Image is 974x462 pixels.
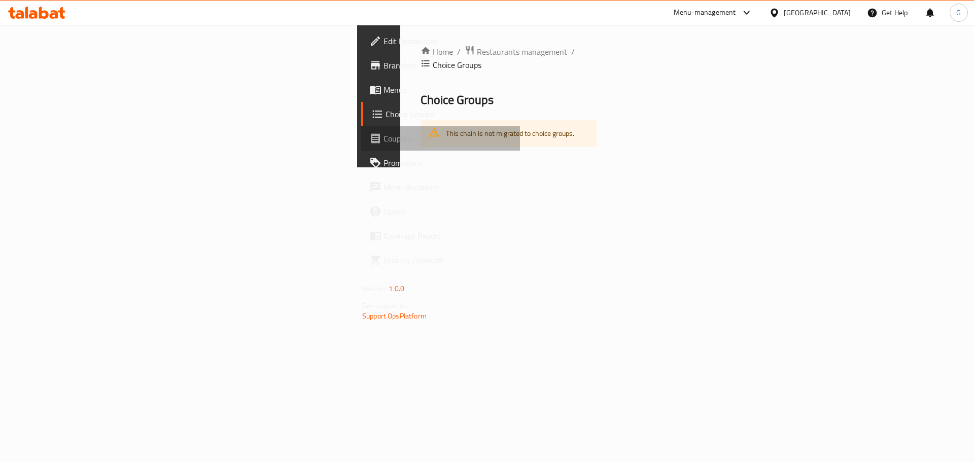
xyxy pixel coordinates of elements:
[956,7,961,18] span: G
[384,230,512,242] span: Coverage Report
[362,309,427,323] a: Support.OpsPlatform
[384,84,512,96] span: Menus
[361,199,520,224] a: Upsell
[384,157,512,169] span: Promotions
[477,46,567,58] span: Restaurants management
[784,7,851,18] div: [GEOGRAPHIC_DATA]
[384,35,512,47] span: Edit Restaurant
[361,151,520,175] a: Promotions
[361,102,520,126] a: Choice Groups
[384,205,512,218] span: Upsell
[361,29,520,53] a: Edit Restaurant
[674,7,736,19] div: Menu-management
[571,46,575,58] li: /
[362,282,387,295] span: Version:
[386,108,512,120] span: Choice Groups
[362,299,409,312] span: Get support on:
[361,248,520,272] a: Grocery Checklist
[389,282,404,295] span: 1.0.0
[361,78,520,102] a: Menus
[361,224,520,248] a: Coverage Report
[384,132,512,145] span: Coupons
[384,181,512,193] span: Menu disclaimer
[361,53,520,78] a: Branches
[384,254,512,266] span: Grocery Checklist
[384,59,512,72] span: Branches
[361,175,520,199] a: Menu disclaimer
[361,126,520,151] a: Coupons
